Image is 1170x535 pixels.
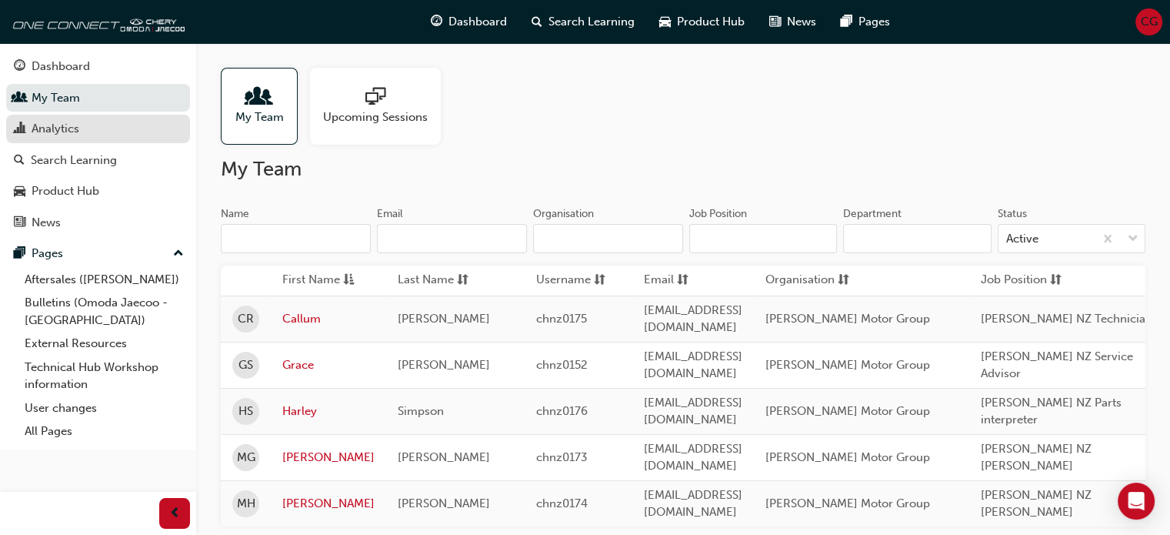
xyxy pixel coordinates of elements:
button: Usernamesorting-icon [536,271,621,290]
div: Pages [32,245,63,262]
span: chnz0175 [536,312,587,326]
span: search-icon [14,154,25,168]
span: sorting-icon [677,271,688,290]
div: Product Hub [32,182,99,200]
div: Search Learning [31,152,117,169]
span: [EMAIL_ADDRESS][DOMAIN_NAME] [644,442,742,473]
span: search-icon [532,12,542,32]
a: [PERSON_NAME] [282,495,375,513]
span: Job Position [981,271,1047,290]
div: Name [221,206,249,222]
div: Active [1006,230,1038,248]
div: Analytics [32,120,79,138]
a: Grace [282,356,375,374]
span: car-icon [659,12,671,32]
span: Dashboard [448,13,507,31]
span: chnz0174 [536,497,588,510]
span: guage-icon [14,60,25,74]
input: Name [221,224,371,253]
div: Dashboard [32,58,90,75]
span: [EMAIL_ADDRESS][DOMAIN_NAME] [644,303,742,335]
button: Emailsorting-icon [644,271,728,290]
button: Organisationsorting-icon [765,271,850,290]
div: Organisation [533,206,594,222]
div: Job Position [689,206,747,222]
a: All Pages [18,420,190,443]
span: guage-icon [431,12,442,32]
span: Organisation [765,271,835,290]
span: [PERSON_NAME] Motor Group [765,450,930,464]
span: people-icon [14,92,25,105]
a: Technical Hub Workshop information [18,356,190,396]
a: news-iconNews [757,6,828,38]
span: [PERSON_NAME] [398,497,490,510]
span: [EMAIL_ADDRESS][DOMAIN_NAME] [644,488,742,520]
a: My Team [6,84,190,112]
span: Search Learning [548,13,635,31]
a: User changes [18,396,190,420]
span: CG [1141,13,1158,31]
span: sorting-icon [838,271,849,290]
button: DashboardMy TeamAnalyticsSearch LearningProduct HubNews [6,49,190,239]
span: [PERSON_NAME] Motor Group [765,404,930,418]
a: External Resources [18,332,190,356]
span: people-icon [249,87,269,109]
span: down-icon [1128,229,1138,249]
a: Analytics [6,115,190,143]
span: MH [237,495,255,513]
span: CR [238,310,254,328]
span: [PERSON_NAME] NZ [PERSON_NAME] [981,488,1092,520]
div: Open Intercom Messenger [1118,483,1155,520]
span: [PERSON_NAME] NZ [PERSON_NAME] [981,442,1092,473]
div: Status [998,206,1027,222]
span: pages-icon [14,247,25,261]
a: My Team [221,68,310,145]
span: GS [238,356,253,374]
img: oneconnect [8,6,185,37]
a: Search Learning [6,146,190,175]
span: [PERSON_NAME] NZ Technician [981,312,1152,326]
span: Email [644,271,674,290]
a: Aftersales ([PERSON_NAME]) [18,268,190,292]
span: [PERSON_NAME] NZ Parts interpreter [981,396,1122,427]
span: [PERSON_NAME] [398,358,490,372]
span: Upcoming Sessions [323,109,428,126]
a: Harley [282,403,375,420]
button: Job Positionsorting-icon [981,271,1065,290]
a: pages-iconPages [828,6,902,38]
a: News [6,209,190,237]
span: chnz0176 [536,404,588,418]
span: HS [238,403,253,420]
span: sessionType_ONLINE_URL-icon [365,87,385,109]
a: Upcoming Sessions [310,68,453,145]
button: CG [1135,8,1162,35]
div: News [32,214,61,232]
span: Product Hub [677,13,745,31]
span: News [787,13,816,31]
span: asc-icon [343,271,355,290]
span: [PERSON_NAME] [398,450,490,464]
span: [PERSON_NAME] [398,312,490,326]
button: Pages [6,239,190,268]
span: news-icon [769,12,781,32]
a: Product Hub [6,177,190,206]
span: up-icon [173,244,184,264]
input: Organisation [533,224,683,253]
a: guage-iconDashboard [418,6,519,38]
span: [PERSON_NAME] NZ Service Advisor [981,349,1133,381]
span: chnz0173 [536,450,588,464]
span: sorting-icon [1050,271,1062,290]
input: Job Position [689,224,837,253]
div: Department [843,206,902,222]
a: search-iconSearch Learning [519,6,647,38]
span: [EMAIL_ADDRESS][DOMAIN_NAME] [644,349,742,381]
span: sorting-icon [457,271,468,290]
span: My Team [235,109,284,126]
span: [PERSON_NAME] Motor Group [765,358,930,372]
span: sorting-icon [594,271,605,290]
a: Callum [282,310,375,328]
span: chart-icon [14,122,25,136]
span: Last Name [398,271,454,290]
span: First Name [282,271,340,290]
